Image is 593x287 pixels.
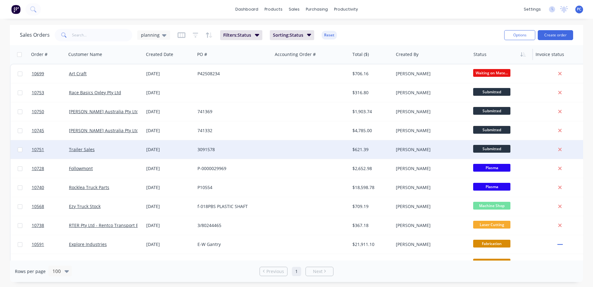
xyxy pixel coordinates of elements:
[396,71,465,77] div: [PERSON_NAME]
[69,241,107,247] a: Explore Industries
[352,184,389,191] div: $18,598.78
[270,30,315,40] button: Sorting:Status
[146,109,192,115] div: [DATE]
[141,32,160,38] span: planning
[257,267,336,276] ul: Pagination
[197,241,266,248] div: E-W Gantry
[146,203,192,210] div: [DATE]
[473,259,510,266] span: Fabrication
[396,90,465,96] div: [PERSON_NAME]
[220,30,262,40] button: Filters:Status
[32,260,44,266] span: 10440
[396,127,465,134] div: [PERSON_NAME]
[32,102,69,121] a: 10750
[286,5,303,14] div: sales
[396,241,465,248] div: [PERSON_NAME]
[15,268,46,275] span: Rows per page
[32,241,44,248] span: 10591
[32,159,69,178] a: 10728
[352,146,389,153] div: $621.39
[473,107,510,115] span: Submitted
[577,7,582,12] span: PC
[197,109,266,115] div: 741369
[32,64,69,83] a: 10699
[352,127,389,134] div: $4,785.00
[197,51,207,58] div: PO #
[69,165,93,171] a: Followmont
[32,203,44,210] span: 10568
[69,146,95,152] a: Trailer Sales
[146,146,192,153] div: [DATE]
[32,178,69,197] a: 10740
[146,51,173,58] div: Created Date
[352,241,389,248] div: $21,911.10
[31,51,48,58] div: Order #
[69,260,103,266] a: Recom Electrical
[197,260,266,266] div: 305410 305408
[32,90,44,96] span: 10753
[292,267,301,276] a: Page 1 is your current page
[32,127,44,134] span: 10745
[32,71,44,77] span: 10699
[260,268,287,275] a: Previous page
[146,184,192,191] div: [DATE]
[197,222,266,229] div: 3/80244465
[396,184,465,191] div: [PERSON_NAME]
[538,30,573,40] button: Create order
[69,90,121,95] a: Race Basics Oxley Pty Ltd
[32,121,69,140] a: 10745
[473,69,510,77] span: Waiting on Mate...
[473,221,510,229] span: Laser Cutting
[396,222,465,229] div: [PERSON_NAME]
[396,146,465,153] div: [PERSON_NAME]
[69,109,139,114] a: [PERSON_NAME] Australia Pty Ltd
[266,268,284,275] span: Previous
[521,5,544,14] div: settings
[273,32,303,38] span: Sorting: Status
[197,71,266,77] div: P42508234
[32,235,69,254] a: 10591
[11,5,20,14] img: Factory
[396,109,465,115] div: [PERSON_NAME]
[20,32,50,38] h1: Sales Orders
[473,164,510,172] span: Plasma
[313,268,323,275] span: Next
[473,240,510,248] span: Fabrication
[32,140,69,159] a: 10751
[32,83,69,102] a: 10753
[32,146,44,153] span: 10751
[146,260,192,266] div: [DATE]
[69,71,87,76] a: Art Craft
[352,90,389,96] div: $316.80
[32,184,44,191] span: 10740
[396,203,465,210] div: [PERSON_NAME]
[146,71,192,77] div: [DATE]
[146,90,192,96] div: [DATE]
[32,216,69,235] a: 10738
[352,222,389,229] div: $367.18
[504,30,535,40] button: Options
[306,268,333,275] a: Next page
[261,5,286,14] div: products
[72,29,133,41] input: Search...
[69,184,109,190] a: Rocklea Truck Parts
[322,31,337,39] button: Reset
[473,88,510,96] span: Submitted
[223,32,251,38] span: Filters: Status
[352,203,389,210] div: $709.19
[352,109,389,115] div: $1,903.74
[146,222,192,229] div: [DATE]
[303,5,331,14] div: purchasing
[197,127,266,134] div: 741332
[68,51,102,58] div: Customer Name
[32,109,44,115] span: 10750
[275,51,316,58] div: Accounting Order #
[69,127,139,133] a: [PERSON_NAME] Australia Pty Ltd
[32,254,69,273] a: 10440
[473,126,510,134] span: Submitted
[331,5,361,14] div: productivity
[536,51,564,58] div: Invoice status
[69,222,176,228] a: RTER Pty Ltd - Rentco Transport Equipment Rentals
[32,222,44,229] span: 10738
[146,127,192,134] div: [DATE]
